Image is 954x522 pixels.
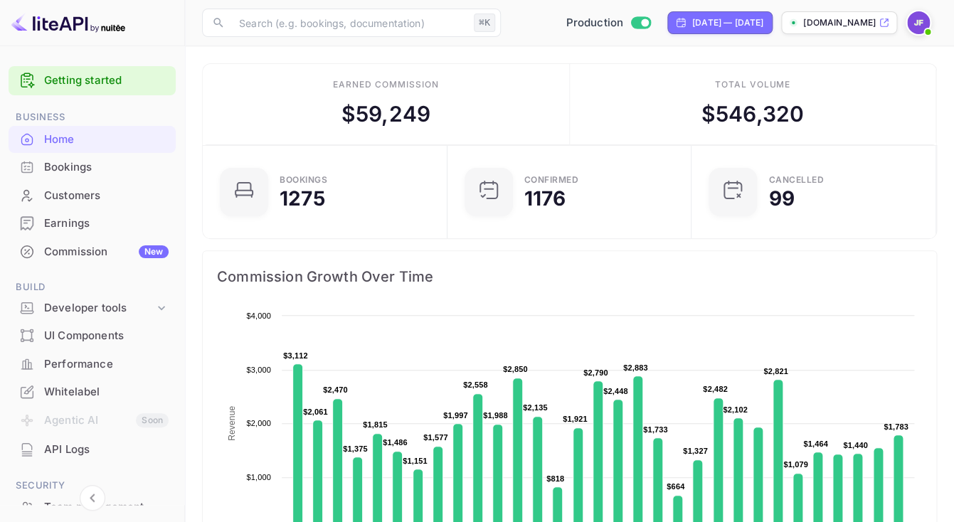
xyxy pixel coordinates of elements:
[843,441,868,449] text: $1,440
[623,363,648,372] text: $2,883
[483,411,508,420] text: $1,988
[230,9,468,37] input: Search (e.g. bookings, documentation)
[44,356,169,373] div: Performance
[246,473,271,481] text: $1,000
[9,436,176,464] div: API Logs
[246,419,271,427] text: $2,000
[701,98,804,130] div: $ 546,320
[44,384,169,400] div: Whitelabel
[9,210,176,236] a: Earnings
[44,188,169,204] div: Customers
[9,66,176,95] div: Getting started
[217,265,922,288] span: Commission Growth Over Time
[44,132,169,148] div: Home
[80,485,105,511] button: Collapse navigation
[341,98,430,130] div: $ 59,249
[9,126,176,154] div: Home
[333,78,438,91] div: Earned commission
[44,300,154,316] div: Developer tools
[9,378,176,405] a: Whitelabel
[9,154,176,180] a: Bookings
[884,422,908,431] text: $1,783
[44,328,169,344] div: UI Components
[723,405,748,414] text: $2,102
[603,387,628,395] text: $2,448
[423,433,448,442] text: $1,577
[280,176,327,184] div: Bookings
[303,408,328,416] text: $2,061
[783,460,808,469] text: $1,079
[463,380,488,389] text: $2,558
[523,403,548,412] text: $2,135
[44,499,169,516] div: Team management
[583,368,608,377] text: $2,790
[9,110,176,125] span: Business
[9,126,176,152] a: Home
[9,322,176,350] div: UI Components
[9,296,176,321] div: Developer tools
[9,238,176,266] div: CommissionNew
[227,405,237,440] text: Revenue
[343,444,368,453] text: $1,375
[9,322,176,348] a: UI Components
[692,16,763,29] div: [DATE] — [DATE]
[9,478,176,494] span: Security
[683,447,708,455] text: $1,327
[44,73,169,89] a: Getting started
[44,159,169,176] div: Bookings
[563,415,588,423] text: $1,921
[768,176,824,184] div: CANCELLED
[560,15,656,31] div: Switch to Sandbox mode
[524,176,579,184] div: Confirmed
[9,378,176,406] div: Whitelabel
[524,188,566,208] div: 1176
[383,438,408,447] text: $1,486
[643,425,668,434] text: $1,733
[403,457,428,465] text: $1,151
[768,188,794,208] div: 99
[9,351,176,378] div: Performance
[323,385,348,394] text: $2,470
[9,182,176,208] a: Customers
[443,411,468,420] text: $1,997
[44,442,169,458] div: API Logs
[246,311,271,320] text: $4,000
[363,420,388,429] text: $1,815
[44,244,169,260] div: Commission
[546,474,564,483] text: $818
[9,494,176,520] a: Team management
[803,440,828,448] text: $1,464
[667,482,685,491] text: $664
[503,365,528,373] text: $2,850
[9,154,176,181] div: Bookings
[9,182,176,210] div: Customers
[9,351,176,377] a: Performance
[803,16,876,29] p: [DOMAIN_NAME]
[44,215,169,232] div: Earnings
[246,366,271,374] text: $3,000
[566,15,623,31] span: Production
[907,11,930,34] img: Jenny Frimer
[9,238,176,265] a: CommissionNew
[714,78,790,91] div: Total volume
[474,14,495,32] div: ⌘K
[763,367,788,375] text: $2,821
[9,210,176,238] div: Earnings
[11,11,125,34] img: LiteAPI logo
[703,385,728,393] text: $2,482
[9,436,176,462] a: API Logs
[9,279,176,295] span: Build
[139,245,169,258] div: New
[283,351,308,360] text: $3,112
[280,188,325,208] div: 1275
